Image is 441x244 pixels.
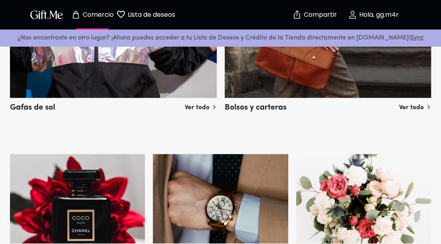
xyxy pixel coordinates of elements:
button: Compartir [301,1,328,29]
font: Bolsos y carteras [225,103,287,111]
font: Gafas de sol [10,103,55,111]
button: Hola, gg.m4r [333,2,413,28]
button: Logotipo de GiftMe [28,10,65,20]
font: ¿Nos encontraste en otro lugar? ¡Ahora puedes acceder a tu Lista de Deseos y Crédito de la Tienda... [18,35,410,41]
button: Página de lista de deseos [124,2,168,28]
font: Lista de deseos [128,10,175,19]
img: Logotipo de GiftMe [29,9,65,20]
a: Sync [410,35,424,41]
font: Hola, gg.m4r [359,10,399,19]
a: Ver todo [185,99,217,112]
img: flowers.png [296,154,431,243]
a: Ver todo [399,99,431,112]
a: Gafas de sol [10,92,217,111]
font: Comercio [83,10,114,19]
img: seguro [292,10,302,20]
img: watches_others.png [153,154,288,243]
button: Página de la tienda [70,2,114,28]
img: fragrances_others.png [10,154,145,243]
font: Ver todo [399,104,424,110]
font: Ver todo [185,104,210,110]
a: Bolsos y carteras [225,92,431,111]
font: Compartir [304,10,337,19]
